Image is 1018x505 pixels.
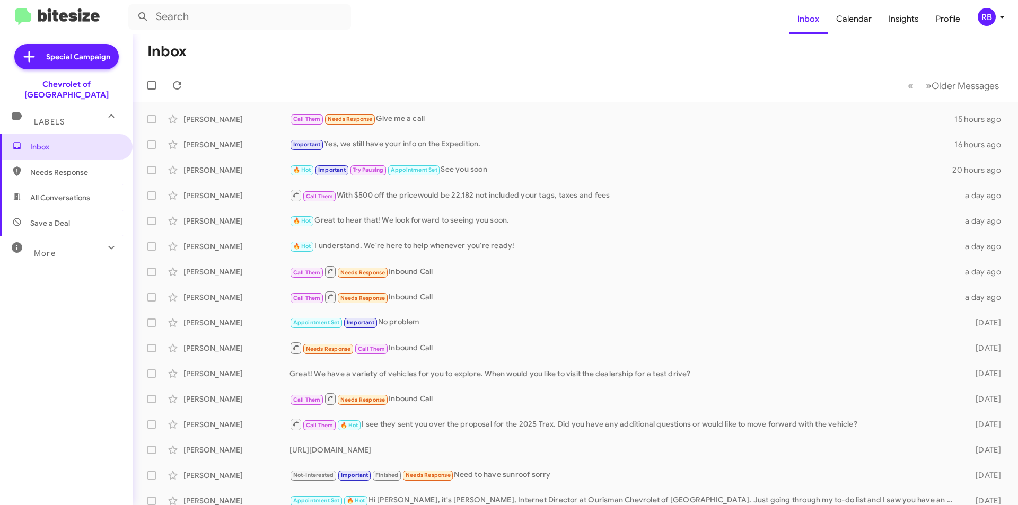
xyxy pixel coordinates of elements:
div: [DATE] [959,445,1010,455]
div: With $500 off the pricewould be 22,182 not included your tags, taxes and fees [289,189,959,202]
div: See you soon [289,164,952,176]
div: [DATE] [959,343,1010,353]
span: Save a Deal [30,218,70,228]
div: [DATE] [959,368,1010,379]
div: a day ago [959,190,1010,201]
div: [DATE] [959,470,1010,481]
span: » [926,79,932,92]
span: Call Them [293,295,321,302]
span: Important [293,141,321,148]
input: Search [128,4,351,30]
div: No problem [289,316,959,329]
h1: Inbox [147,43,187,60]
span: Older Messages [932,80,999,92]
div: [PERSON_NAME] [183,419,289,430]
div: [PERSON_NAME] [183,267,289,277]
div: [PERSON_NAME] [183,114,289,125]
div: [URL][DOMAIN_NAME] [289,445,959,455]
div: Great! We have a variety of vehicles for you to explore. When would you like to visit the dealers... [289,368,959,379]
div: a day ago [959,216,1010,226]
div: [PERSON_NAME] [183,292,289,303]
span: Call Them [306,193,334,200]
a: Profile [927,4,969,34]
span: Needs Response [406,472,451,479]
div: Need to have sunroof sorry [289,469,959,481]
span: 🔥 Hot [293,217,311,224]
span: Needs Response [340,269,385,276]
span: Important [318,166,346,173]
a: Inbox [789,4,828,34]
span: 🔥 Hot [340,422,358,429]
div: [PERSON_NAME] [183,368,289,379]
span: « [908,79,914,92]
div: 15 hours ago [954,114,1010,125]
div: a day ago [959,267,1010,277]
div: I see they sent you over the proposal for the 2025 Trax. Did you have any additional questions or... [289,418,959,431]
div: a day ago [959,241,1010,252]
span: Important [341,472,368,479]
button: Next [919,75,1005,96]
div: [DATE] [959,394,1010,404]
span: Finished [375,472,399,479]
div: a day ago [959,292,1010,303]
a: Special Campaign [14,44,119,69]
div: [PERSON_NAME] [183,216,289,226]
span: Call Them [293,116,321,122]
a: Calendar [828,4,880,34]
div: [PERSON_NAME] [183,190,289,201]
span: 🔥 Hot [347,497,365,504]
span: Try Pausing [353,166,383,173]
div: Inbound Call [289,341,959,355]
div: [DATE] [959,317,1010,328]
div: [PERSON_NAME] [183,139,289,150]
span: Call Them [306,422,334,429]
div: Inbound Call [289,392,959,405]
div: 20 hours ago [952,165,1010,175]
div: Great to hear that! We look forward to seeing you soon. [289,215,959,227]
div: [PERSON_NAME] [183,470,289,481]
span: Call Them [358,345,385,352]
div: Yes, we still have your info on the Expedition. [289,138,954,150]
div: 16 hours ago [954,139,1010,150]
span: 🔥 Hot [293,166,311,173]
div: [PERSON_NAME] [183,317,289,328]
div: [PERSON_NAME] [183,241,289,252]
span: Call Them [293,396,321,403]
div: [PERSON_NAME] [183,343,289,353]
div: Inbound Call [289,290,959,304]
div: I understand. We're here to help whenever you're ready! [289,240,959,252]
nav: Page navigation example [902,75,1005,96]
span: More [34,249,56,258]
span: Needs Response [340,295,385,302]
button: Previous [901,75,920,96]
span: Needs Response [328,116,373,122]
div: [PERSON_NAME] [183,394,289,404]
a: Insights [880,4,927,34]
span: Appointment Set [293,319,340,326]
div: [DATE] [959,419,1010,430]
span: Appointment Set [293,497,340,504]
span: Special Campaign [46,51,110,62]
span: Not-Interested [293,472,334,479]
div: Inbound Call [289,265,959,278]
div: Give me a call [289,113,954,125]
span: Needs Response [306,345,351,352]
div: RB [978,8,996,26]
span: All Conversations [30,192,90,203]
span: Appointment Set [391,166,437,173]
span: Labels [34,117,65,127]
span: 🔥 Hot [293,243,311,250]
div: [PERSON_NAME] [183,165,289,175]
span: Needs Response [340,396,385,403]
div: [PERSON_NAME] [183,445,289,455]
span: Important [347,319,374,326]
button: RB [969,8,1006,26]
span: Inbox [30,141,120,152]
span: Needs Response [30,167,120,178]
span: Call Them [293,269,321,276]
